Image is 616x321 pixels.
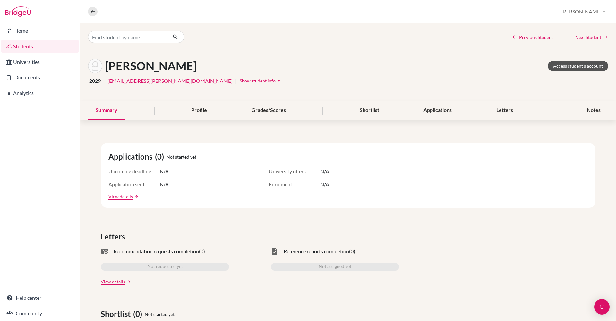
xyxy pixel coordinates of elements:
span: Reference reports completion [284,247,349,255]
a: View details [108,193,133,200]
a: Help center [1,291,79,304]
i: arrow_drop_down [276,77,282,84]
a: arrow_forward [125,280,131,284]
span: Application sent [108,180,160,188]
span: 2029 [89,77,101,85]
a: Community [1,307,79,320]
span: (0) [199,247,205,255]
a: Documents [1,71,79,84]
h1: [PERSON_NAME] [105,59,197,73]
span: Not assigned yet [319,263,351,271]
span: Enrolment [269,180,320,188]
span: | [103,77,105,85]
span: University offers [269,168,320,175]
div: Applications [416,101,459,120]
span: Applications [108,151,155,162]
a: Next Student [575,34,608,40]
button: Show student infoarrow_drop_down [239,76,282,86]
span: N/A [160,180,169,188]
span: Next Student [575,34,601,40]
span: (0) [133,308,145,320]
span: Not started yet [167,153,196,160]
div: Letters [489,101,521,120]
span: task [271,247,278,255]
span: (0) [349,247,355,255]
a: arrow_forward [133,195,139,199]
div: Shortlist [352,101,387,120]
span: mark_email_read [101,247,108,255]
div: Profile [184,101,215,120]
span: N/A [320,168,329,175]
span: N/A [160,168,169,175]
span: Not started yet [145,311,175,317]
a: Analytics [1,87,79,100]
button: [PERSON_NAME] [559,5,608,18]
a: [EMAIL_ADDRESS][PERSON_NAME][DOMAIN_NAME] [107,77,233,85]
input: Find student by name... [88,31,167,43]
div: Notes [579,101,608,120]
span: Recommendation requests completion [114,247,199,255]
a: Access student's account [548,61,608,71]
span: Not requested yet [147,263,183,271]
a: Previous Student [512,34,553,40]
span: Show student info [240,78,276,83]
a: Home [1,24,79,37]
a: Universities [1,56,79,68]
span: N/A [320,180,329,188]
a: View details [101,278,125,285]
img: Nicole Carmen Chang's avatar [88,59,102,73]
span: | [235,77,237,85]
a: Students [1,40,79,53]
span: Shortlist [101,308,133,320]
img: Bridge-U [5,6,31,17]
div: Open Intercom Messenger [594,299,610,315]
span: (0) [155,151,167,162]
span: Upcoming deadline [108,168,160,175]
span: Previous Student [519,34,553,40]
div: Summary [88,101,125,120]
div: Grades/Scores [244,101,294,120]
span: Letters [101,231,128,242]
